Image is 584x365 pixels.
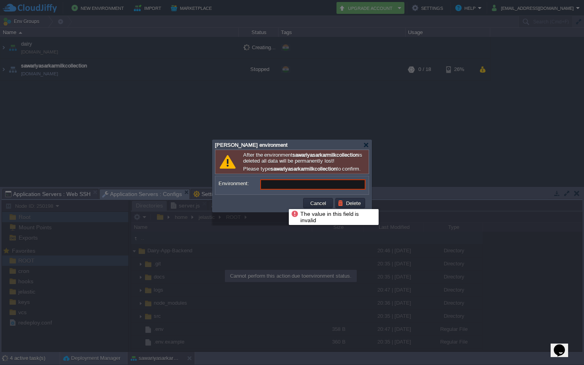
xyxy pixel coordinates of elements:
div: The value in this field is invalid [291,210,377,224]
button: Cancel [308,200,329,207]
b: sawariyasarkarmilkcollection [271,166,336,172]
label: Environment: [219,179,259,188]
p: Please type to confirm. [243,166,367,172]
button: Delete [338,200,363,207]
p: After the environment is deleted all data will be permanently lost! [243,152,367,164]
span: [PERSON_NAME] environment [215,142,288,148]
iframe: chat widget [551,333,576,357]
b: sawariyasarkarmilkcollection [292,152,358,158]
